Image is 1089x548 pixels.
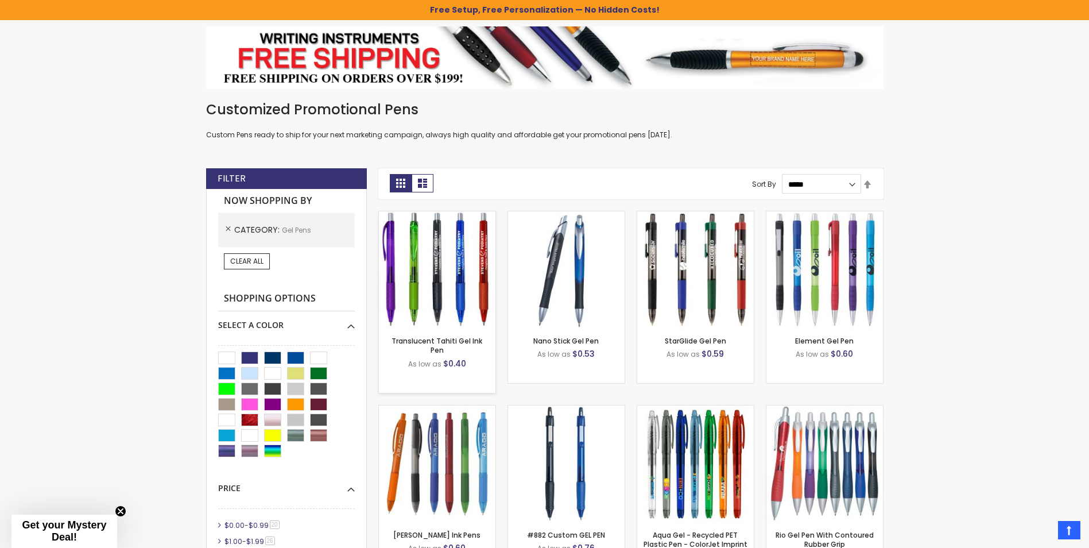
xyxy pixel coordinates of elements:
a: #882 Custom GEL PEN [527,530,605,540]
span: $0.53 [572,348,595,360]
strong: Shopping Options [218,287,355,311]
strong: Grid [390,174,412,192]
img: StarGlide Gel Pen [637,211,754,328]
span: As low as [408,359,441,369]
img: #882 Custom GEL PEN [508,406,625,522]
span: $1.99 [246,537,264,546]
a: Top [1058,521,1080,539]
span: $0.40 [443,358,466,369]
div: Select A Color [218,311,355,331]
a: Rio Gel Pen With Contoured Rubber Grip [766,405,883,415]
span: As low as [666,349,700,359]
a: StarGlide Gel Pen [637,211,754,221]
span: 26 [265,537,275,545]
img: Translucent Tahiti Gel Ink Pen [379,211,495,328]
img: Pens [206,26,883,88]
a: Nano Stick Gel Pen [508,211,625,221]
button: Close teaser [115,505,126,517]
span: Category [234,224,282,236]
span: $0.59 [702,348,724,360]
span: $0.60 [831,348,853,360]
a: Nano Stick Gel Pen [533,336,599,346]
img: Element Gel Pen [766,211,883,328]
img: Aqua Gel - Recycled PET Plastic Pen - ColorJet Imprint [637,406,754,522]
span: Clear All [230,256,263,266]
span: Get your Mystery Deal! [22,519,106,543]
img: Cliff Gel Ink Pens [379,406,495,522]
div: Get your Mystery Deal!Close teaser [11,515,117,548]
label: Sort By [752,179,776,189]
a: Clear All [224,253,270,269]
strong: Filter [218,172,246,185]
a: #882 Custom GEL PEN [508,405,625,415]
img: Nano Stick Gel Pen [508,211,625,328]
span: Gel Pens [282,225,311,235]
a: Element Gel Pen [795,336,854,346]
span: 20 [270,520,280,529]
a: [PERSON_NAME] Ink Pens [393,530,480,540]
strong: Now Shopping by [218,189,355,213]
a: Translucent Tahiti Gel Ink Pen [392,336,482,355]
a: Cliff Gel Ink Pens [379,405,495,415]
span: $1.00 [224,537,242,546]
a: $0.00-$0.9920 [222,520,284,530]
h1: Customized Promotional Pens [206,101,883,119]
a: Aqua Gel - Recycled PET Plastic Pen - ColorJet Imprint [637,405,754,415]
img: Rio Gel Pen With Contoured Rubber Grip [766,406,883,522]
a: $1.00-$1.9926 [222,537,279,546]
span: As low as [537,349,571,359]
div: Custom Pens ready to ship for your next marketing campaign, always high quality and affordable ge... [206,101,883,140]
a: StarGlide Gel Pen [665,336,726,346]
a: Element Gel Pen [766,211,883,221]
span: $0.99 [249,520,269,530]
span: $0.00 [224,520,245,530]
a: Translucent Tahiti Gel Ink Pen [379,211,495,221]
div: Price [218,474,355,494]
span: As low as [796,349,829,359]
